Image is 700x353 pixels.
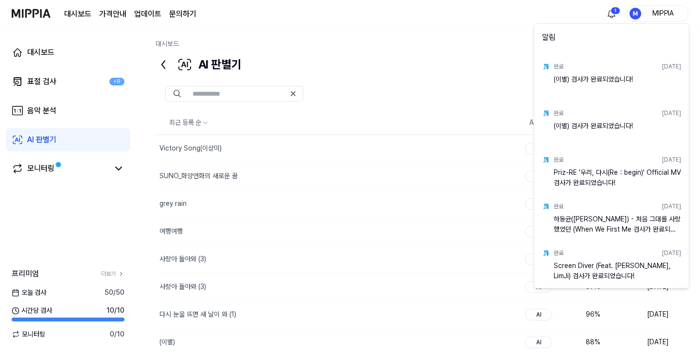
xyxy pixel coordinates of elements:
div: 완료 [554,155,563,164]
img: test result icon [542,249,550,257]
div: 완료 [554,62,563,71]
img: test result icon [542,63,550,70]
div: [DATE] [662,155,681,164]
div: 완료 [554,109,563,118]
div: (이별) 검사가 완료되었습니다! [554,74,681,94]
div: [DATE] [662,202,681,211]
img: test result icon [542,156,550,164]
div: [DATE] [662,249,681,257]
div: [DATE] [662,109,681,118]
img: test result icon [542,109,550,117]
div: 완료 [554,202,563,211]
div: Screen Diver (Feat. [PERSON_NAME], LimJi) 검사가 완료되었습니다! [554,261,681,280]
img: test result icon [542,202,550,210]
div: 완료 [554,249,563,257]
div: 알림 [536,26,687,53]
div: [DATE] [662,62,681,71]
div: 하동균([PERSON_NAME]) - 처음 그대를 사랑했었던 (When We First Me 검사가 완료되었습니다! [554,214,681,234]
div: Priz-RE '우리, 다시(Re：begin)' Official MV 검사가 완료되었습니다! [554,168,681,187]
div: (이별) 검사가 완료되었습니다! [554,121,681,140]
